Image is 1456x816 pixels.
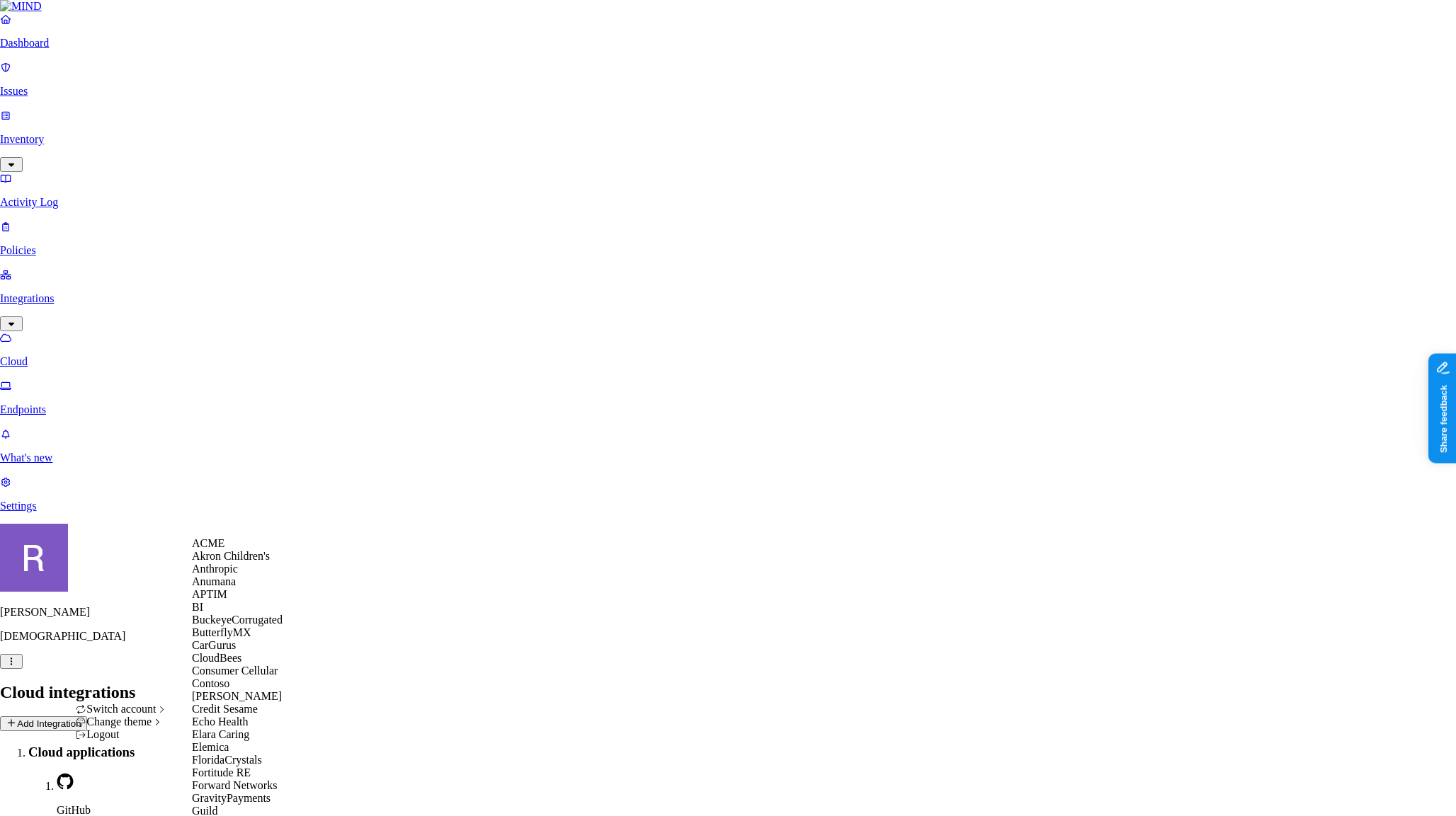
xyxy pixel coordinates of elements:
span: ACME [192,537,224,549]
span: BuckeyeCorrugated [192,614,283,626]
div: Logout [75,728,168,741]
span: Credit Sesame [192,703,258,715]
span: Fortitude RE [192,766,251,778]
span: CloudBees [192,652,241,664]
span: Elemica [192,741,229,753]
span: Elara Caring [192,728,249,740]
span: GravityPayments [192,792,271,804]
span: Forward Networks [192,779,277,791]
span: Change theme [86,716,152,728]
span: Switch account [86,703,156,715]
span: CarGurus [192,639,236,651]
span: Anumana [192,575,236,587]
span: [PERSON_NAME] [192,690,282,702]
span: APTIM [192,588,227,600]
span: Akron Children's [192,550,270,562]
span: Echo Health [192,716,249,728]
span: ButterflyMX [192,626,251,638]
span: Consumer Cellular [192,665,278,677]
span: Anthropic [192,563,238,575]
span: Contoso [192,677,229,689]
span: FloridaCrystals [192,754,262,766]
span: BI [192,601,203,613]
